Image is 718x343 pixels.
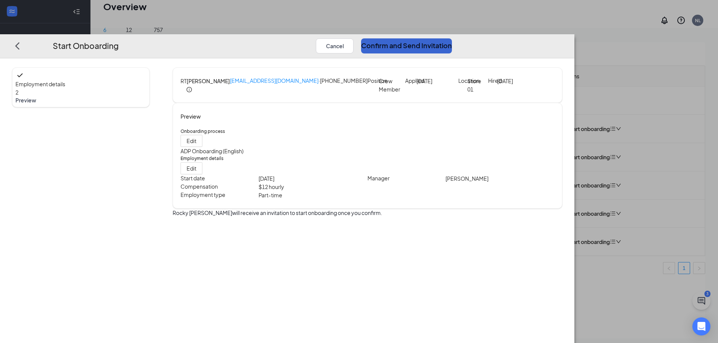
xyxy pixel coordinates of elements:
[181,191,259,198] p: Employment type
[181,162,202,174] button: Edit
[187,137,196,145] span: Edit
[367,77,379,84] p: Position
[187,77,230,85] h4: [PERSON_NAME]
[379,77,401,93] p: Crew Member
[230,77,318,84] a: [EMAIL_ADDRESS][DOMAIN_NAME]
[15,80,146,88] span: Employment details
[53,40,119,52] h3: Start Onboarding
[187,87,192,92] span: info-circle
[458,77,467,84] p: Location
[467,77,485,93] p: Store 01
[181,174,259,182] p: Start date
[361,38,452,53] button: Confirm and Send Invitation
[259,183,367,191] p: $ 12 hourly
[181,128,554,135] h5: Onboarding process
[181,77,187,85] div: RT
[173,209,562,217] p: Rocky [PERSON_NAME] will receive an invitation to start onboarding once you confirm.
[445,174,554,183] p: [PERSON_NAME]
[259,174,367,183] p: [DATE]
[259,191,367,199] p: Part-time
[181,135,202,147] button: Edit
[181,148,243,154] span: ADP Onboarding (English)
[367,174,445,182] p: Manager
[15,96,146,104] span: Preview
[692,317,710,335] div: Open Intercom Messenger
[416,77,439,85] p: [DATE]
[488,77,497,84] p: Hired
[15,71,24,80] svg: Checkmark
[187,165,196,172] span: Edit
[405,77,416,84] p: Applied
[15,89,18,96] span: 2
[181,155,554,162] h5: Employment details
[230,77,367,86] p: · [PHONE_NUMBER]
[316,38,354,53] button: Cancel
[181,183,259,190] p: Compensation
[497,77,515,85] p: [DATE]
[181,112,554,120] h4: Preview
